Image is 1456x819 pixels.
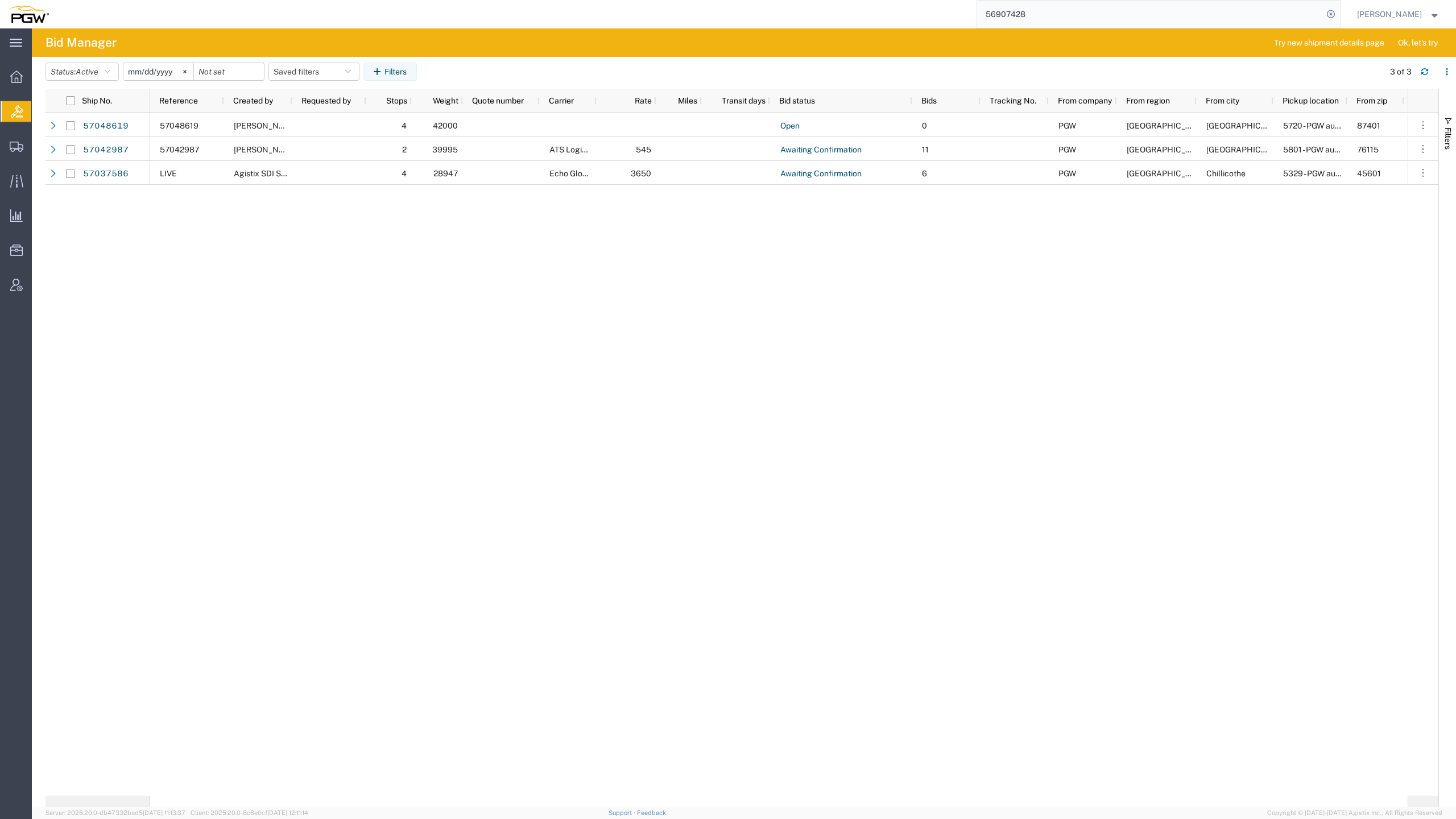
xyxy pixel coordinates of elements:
span: 45601 [1357,169,1381,178]
span: 2 [402,145,407,154]
span: PGW [1058,169,1076,178]
span: Stops [375,96,407,105]
button: Ok, let's try [1388,34,1447,52]
span: Tracking No. [990,96,1036,105]
span: 5329 - PGW autoglass - Chillicothe [1283,169,1448,178]
span: Farmington [1206,121,1288,130]
a: 57042987 [82,141,129,159]
span: Rate [606,96,652,105]
span: 39995 [432,145,458,154]
span: Agistix SDI Services [234,169,307,178]
h4: Bid Manager [45,28,117,57]
span: 4 [402,169,407,178]
span: 42000 [433,121,458,130]
span: [DATE] 12:11:14 [267,809,308,816]
span: Bids [921,96,937,105]
span: Pickup location [1283,96,1339,105]
span: 11 [922,145,929,154]
span: PGW [1058,145,1076,154]
span: Reference [159,96,198,105]
span: Copyright © [DATE]-[DATE] Agistix Inc., All Rights Reserved [1267,808,1442,818]
span: Ksenia Gushchina-Kerecz [234,145,299,154]
span: Transit days [711,96,766,105]
div: 3 of 3 [1390,66,1412,78]
button: Status:Active [45,63,119,81]
span: From city [1206,96,1239,105]
span: 28947 [433,169,458,178]
span: 545 [636,145,651,154]
span: Miles [665,96,697,105]
span: Server: 2025.20.0-db47332bad5 [45,809,185,816]
span: Client: 2025.20.0-8c6e0cf [191,809,308,816]
a: Feedback [637,809,666,816]
span: Chillicothe [1206,169,1246,178]
img: logo [8,6,49,23]
span: Requested by [301,96,351,105]
span: 0 [922,121,927,130]
span: 3650 [631,169,651,178]
span: Weight [421,96,458,105]
span: Quote number [472,96,524,105]
span: Jesse Dawson [234,121,299,130]
input: Search for shipment number, reference number [977,1,1323,28]
input: Not set [123,63,193,80]
span: Bid status [779,96,815,105]
span: 87401 [1357,121,1380,130]
a: 57048619 [82,117,129,135]
span: [DATE] 11:13:37 [143,809,185,816]
span: Fort Worth [1206,145,1288,154]
button: [PERSON_NAME] [1356,7,1441,21]
a: Awaiting Confirmation [780,141,862,159]
span: Ship No. [82,96,112,105]
span: From region [1126,96,1170,105]
span: From zip [1356,96,1387,105]
span: Carrier [549,96,574,105]
span: Active [76,67,98,76]
span: From company [1058,96,1112,105]
span: 5720 - PGW autoglass - Farmington [1283,121,1447,130]
span: 4 [402,121,407,130]
span: 76115 [1357,145,1379,154]
span: 6 [922,169,927,178]
a: Awaiting Confirmation [780,165,862,183]
span: LIVE [160,169,177,178]
span: Echo Global Logistics [549,169,628,178]
span: North America [1127,145,1208,154]
span: Created by [233,96,273,105]
button: Saved filters [268,63,359,81]
span: Try new shipment details page [1274,37,1384,49]
span: 57042987 [160,145,199,154]
span: PGW [1058,121,1076,130]
span: Filters [1443,127,1453,150]
span: ATS Logistics [549,145,599,154]
span: 57048619 [160,121,198,130]
a: Support [609,809,637,816]
input: Not set [194,63,264,80]
span: North America [1127,169,1208,178]
span: Ksenia Gushchina-Kerecz [1357,8,1422,20]
button: Filters [363,63,417,81]
a: Open [780,117,800,135]
a: 57037586 [82,165,129,183]
span: North America [1127,121,1208,130]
